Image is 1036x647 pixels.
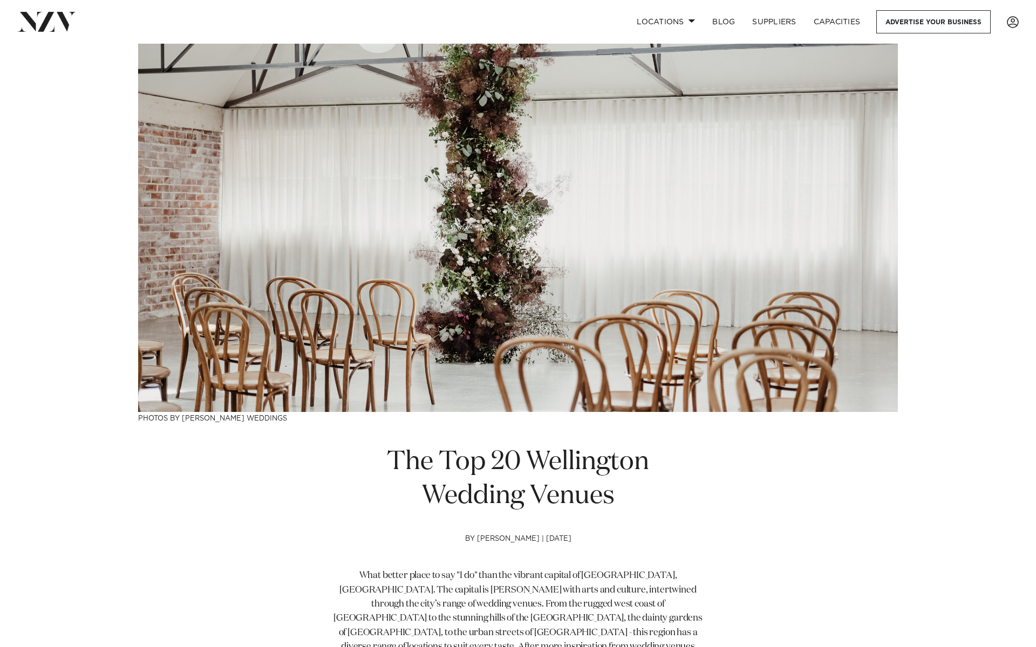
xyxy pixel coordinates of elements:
h4: by [PERSON_NAME] | [DATE] [333,535,703,569]
a: BLOG [704,10,744,33]
a: Locations [628,10,704,33]
img: The Top 20 Wellington Wedding Venues [138,44,898,412]
a: SUPPLIERS [744,10,805,33]
h3: Photos by [PERSON_NAME] Weddings [138,412,898,423]
a: Advertise your business [876,10,991,33]
img: nzv-logo.png [17,12,76,31]
a: Capacities [805,10,869,33]
h1: The Top 20 Wellington Wedding Venues [333,445,703,513]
